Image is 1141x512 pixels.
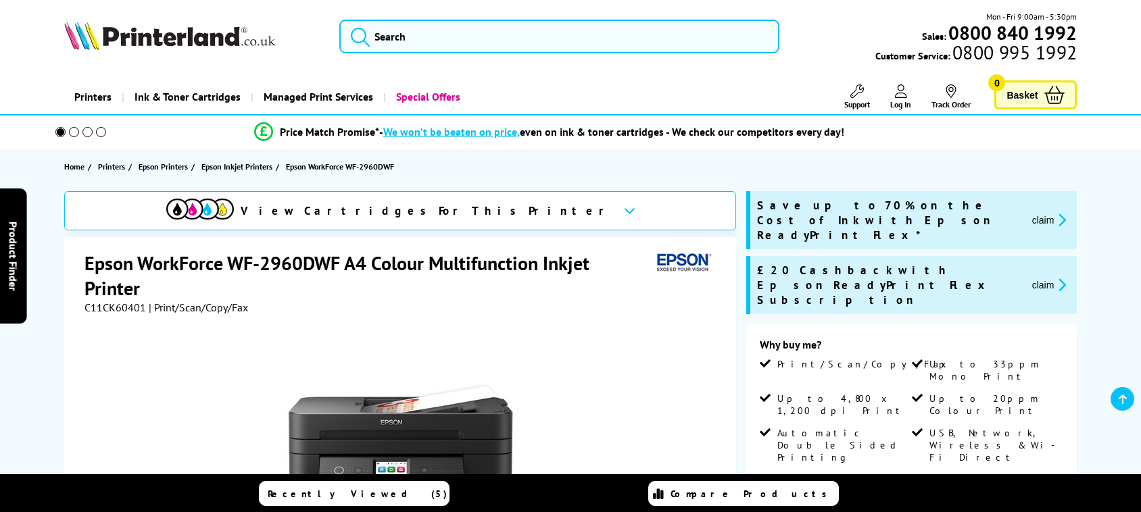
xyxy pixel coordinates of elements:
a: Printers [64,80,122,114]
span: Up to 4,800 x 1,200 dpi Print [777,392,908,417]
span: Up to 20ppm Colour Print [929,392,1061,417]
img: Printerland Logo [64,20,275,50]
span: USB, Network, Wireless & Wi-Fi Direct [929,427,1061,463]
img: View Cartridges [166,199,234,220]
input: Search [339,20,779,53]
a: Special Offers [383,80,470,114]
span: Save up to 70% on the Cost of Ink with Epson ReadyPrint Flex* [757,198,1021,242]
span: Printers [98,159,125,174]
a: Printerland Logo [64,20,322,53]
a: Basket 0 [994,80,1077,109]
span: Product Finder [7,222,20,291]
span: Log In [890,99,911,109]
a: Recently Viewed (5) [259,481,450,506]
a: Epson Inkjet Printers [201,159,276,174]
span: Price Match Promise* [280,125,379,138]
li: modal_Promise [37,120,1062,144]
a: Log In [890,84,911,109]
span: Support [844,99,870,109]
span: Compare Products [671,488,834,500]
div: - even on ink & toner cartridges - We check our competitors every day! [379,125,844,138]
a: Epson WorkForce WF-2960DWF [286,159,397,174]
span: Epson WorkForce WF-2960DWF [286,159,394,174]
span: Up to 33ppm Mono Print [929,358,1061,382]
button: promo-description [1028,212,1071,228]
span: Home [64,159,84,174]
h1: Epson WorkForce WF-2960DWF A4 Colour Multifunction Inkjet Printer [84,251,652,301]
a: Epson Printers [139,159,191,174]
span: We won’t be beaten on price, [383,125,520,138]
a: 0800 840 1992 [946,26,1077,39]
a: Home [64,159,88,174]
img: Epson [652,251,714,276]
button: promo-description [1028,277,1071,292]
a: Ink & Toner Cartridges [122,80,251,114]
span: Automatic Double Sided Printing [777,427,908,463]
span: Ink & Toner Cartridges [135,80,241,114]
span: Sales: [922,30,946,43]
span: C11CK60401 [84,301,146,314]
span: View Cartridges For This Printer [241,203,612,218]
a: Managed Print Services [251,80,383,114]
a: Compare Products [648,481,839,506]
span: Mon - Fri 9:00am - 5:30pm [986,10,1077,23]
span: Basket [1006,86,1038,104]
span: Epson Inkjet Printers [201,159,272,174]
span: 0800 995 1992 [950,46,1077,59]
span: 0 [988,74,1005,91]
b: 0800 840 1992 [948,20,1077,45]
span: Recently Viewed (5) [268,488,447,500]
span: Print/Scan/Copy/Fax [777,358,951,370]
span: £20 Cashback with Epson ReadyPrint Flex Subscription [757,263,1021,307]
div: Why buy me? [760,338,1064,358]
a: Track Order [931,84,971,109]
span: Customer Service: [875,46,1077,62]
a: Printers [98,159,128,174]
span: Epson Printers [139,159,188,174]
a: Support [844,84,870,109]
span: | Print/Scan/Copy/Fax [149,301,248,314]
